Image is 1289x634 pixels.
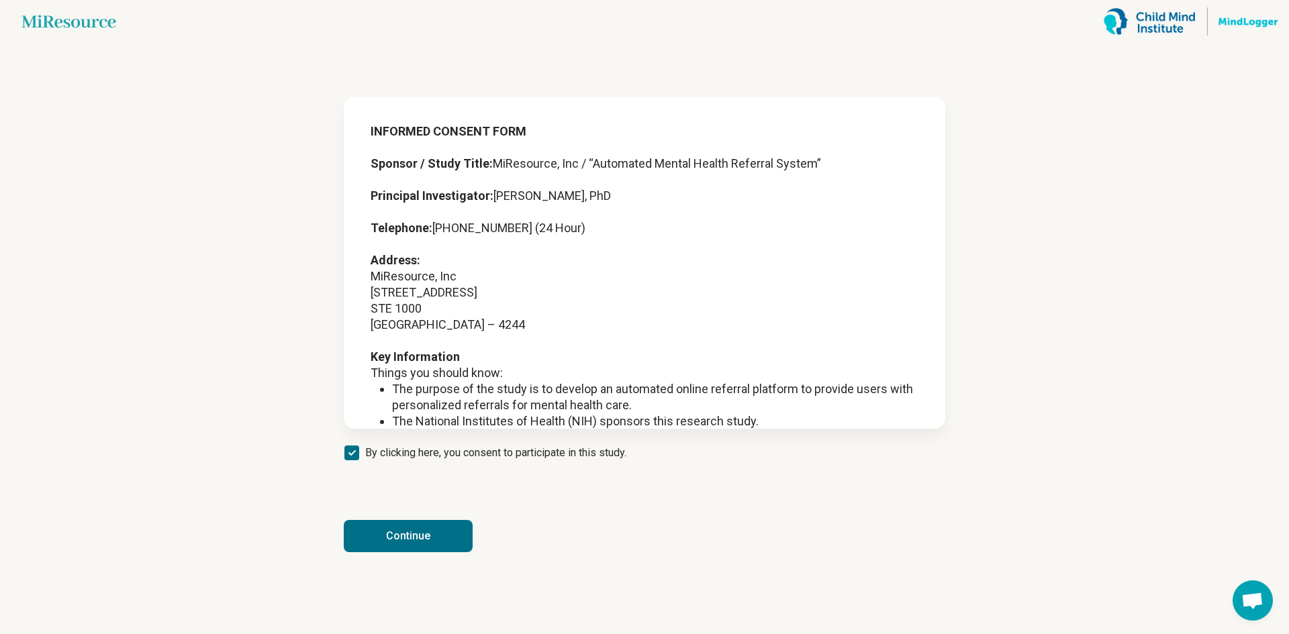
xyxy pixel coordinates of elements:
[371,221,432,235] strong: Telephone:
[365,445,626,461] span: By clicking here, you consent to participate in this study.
[392,413,918,429] li: The National Institutes of Health (NIH) sponsors this research study.
[371,350,460,364] strong: Key Information
[371,124,526,138] strong: INFORMED CONSENT FORM
[371,156,918,172] p: MiResource, Inc / “Automated Mental Health Referral System”
[392,381,918,413] li: The purpose of the study is to develop an automated online referral platform to provide users wit...
[371,156,493,170] strong: Sponsor / Study Title:
[371,365,918,381] p: Things you should know:
[371,188,918,204] p: [PERSON_NAME], PhD
[1233,580,1273,621] div: Open chat
[371,252,918,333] p: MiResource, Inc [STREET_ADDRESS] STE 1000 [GEOGRAPHIC_DATA] – 4244
[371,253,420,267] strong: Address:
[371,220,918,236] p: [PHONE_NUMBER] (24 Hour)
[344,520,473,552] button: Continue
[371,189,493,203] strong: Principal Investigator:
